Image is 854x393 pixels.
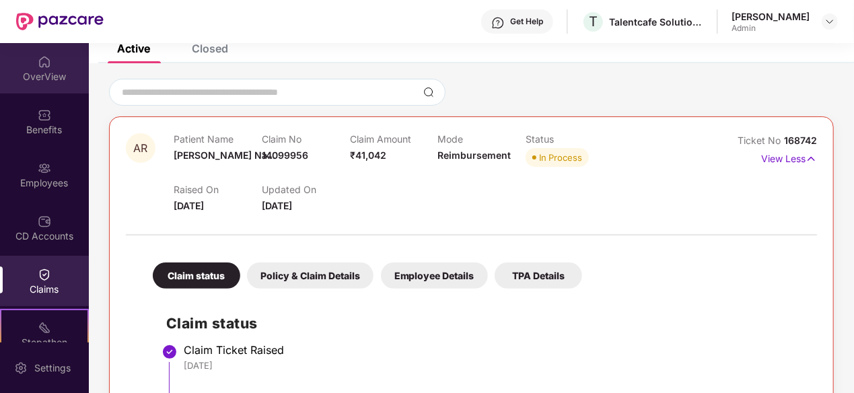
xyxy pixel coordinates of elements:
span: [PERSON_NAME] Na... [174,149,275,161]
div: Get Help [510,16,543,27]
p: Claim No [262,133,350,145]
div: Claim Ticket Raised [184,343,804,357]
img: svg+xml;base64,PHN2ZyBpZD0iU2V0dGluZy0yMHgyMCIgeG1sbnM9Imh0dHA6Ly93d3cudzMub3JnLzIwMDAvc3ZnIiB3aW... [14,361,28,375]
span: 168742 [784,135,817,146]
img: svg+xml;base64,PHN2ZyBpZD0iQ2xhaW0iIHhtbG5zPSJodHRwOi8vd3d3LnczLm9yZy8yMDAwL3N2ZyIgd2lkdGg9IjIwIi... [38,268,51,281]
img: svg+xml;base64,PHN2ZyBpZD0iRHJvcGRvd24tMzJ4MzIiIHhtbG5zPSJodHRwOi8vd3d3LnczLm9yZy8yMDAwL3N2ZyIgd2... [824,16,835,27]
div: [PERSON_NAME] [732,10,810,23]
p: Status [526,133,614,145]
img: svg+xml;base64,PHN2ZyBpZD0iSGVscC0zMngzMiIgeG1sbnM9Imh0dHA6Ly93d3cudzMub3JnLzIwMDAvc3ZnIiB3aWR0aD... [491,16,505,30]
span: Reimbursement [438,149,511,161]
p: Mode [438,133,526,145]
div: Talentcafe Solutions Llp [609,15,703,28]
span: T [589,13,598,30]
span: AR [134,143,148,154]
div: Closed [192,42,228,55]
div: Stepathon [1,336,87,349]
img: svg+xml;base64,PHN2ZyBpZD0iRW1wbG95ZWVzIiB4bWxucz0iaHR0cDovL3d3dy53My5vcmcvMjAwMC9zdmciIHdpZHRoPS... [38,162,51,175]
img: svg+xml;base64,PHN2ZyB4bWxucz0iaHR0cDovL3d3dy53My5vcmcvMjAwMC9zdmciIHdpZHRoPSIxNyIgaGVpZ2h0PSIxNy... [806,151,817,166]
img: svg+xml;base64,PHN2ZyBpZD0iSG9tZSIgeG1sbnM9Imh0dHA6Ly93d3cudzMub3JnLzIwMDAvc3ZnIiB3aWR0aD0iMjAiIG... [38,55,51,69]
span: 14099956 [262,149,308,161]
img: svg+xml;base64,PHN2ZyBpZD0iU2VhcmNoLTMyeDMyIiB4bWxucz0iaHR0cDovL3d3dy53My5vcmcvMjAwMC9zdmciIHdpZH... [423,87,434,98]
img: svg+xml;base64,PHN2ZyBpZD0iU3RlcC1Eb25lLTMyeDMyIiB4bWxucz0iaHR0cDovL3d3dy53My5vcmcvMjAwMC9zdmciIH... [162,344,178,360]
p: Raised On [174,184,262,195]
h2: Claim status [166,312,804,334]
div: Policy & Claim Details [247,262,373,289]
span: [DATE] [174,200,204,211]
p: View Less [761,148,817,166]
div: Claim status [153,262,240,289]
div: Active [117,42,150,55]
div: In Process [539,151,582,164]
div: Admin [732,23,810,34]
img: svg+xml;base64,PHN2ZyBpZD0iQ0RfQWNjb3VudHMiIGRhdGEtbmFtZT0iQ0QgQWNjb3VudHMiIHhtbG5zPSJodHRwOi8vd3... [38,215,51,228]
span: ₹41,042 [350,149,386,161]
div: [DATE] [184,359,804,371]
p: Updated On [262,184,350,195]
img: svg+xml;base64,PHN2ZyBpZD0iQmVuZWZpdHMiIHhtbG5zPSJodHRwOi8vd3d3LnczLm9yZy8yMDAwL3N2ZyIgd2lkdGg9Ij... [38,108,51,122]
span: [DATE] [262,200,292,211]
div: Settings [30,361,75,375]
img: svg+xml;base64,PHN2ZyB4bWxucz0iaHR0cDovL3d3dy53My5vcmcvMjAwMC9zdmciIHdpZHRoPSIyMSIgaGVpZ2h0PSIyMC... [38,321,51,334]
div: Employee Details [381,262,488,289]
p: Patient Name [174,133,262,145]
div: TPA Details [495,262,582,289]
p: Claim Amount [350,133,438,145]
span: Ticket No [738,135,784,146]
img: New Pazcare Logo [16,13,104,30]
